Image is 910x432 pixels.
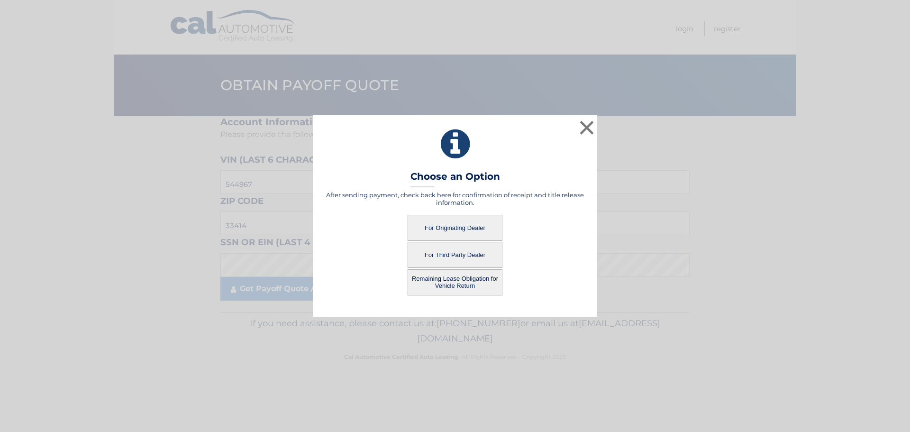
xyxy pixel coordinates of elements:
button: × [577,118,596,137]
button: For Originating Dealer [408,215,502,241]
h5: After sending payment, check back here for confirmation of receipt and title release information. [325,191,585,206]
h3: Choose an Option [410,171,500,187]
button: For Third Party Dealer [408,242,502,268]
button: Remaining Lease Obligation for Vehicle Return [408,269,502,295]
